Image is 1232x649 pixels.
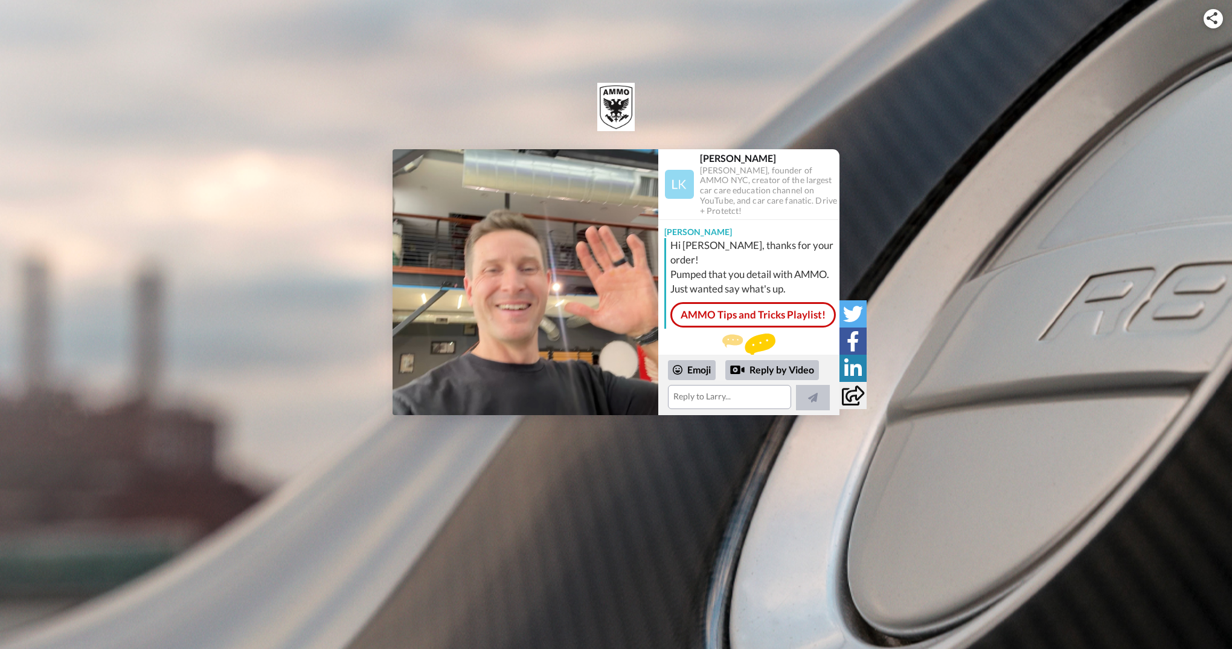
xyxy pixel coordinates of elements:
[393,149,658,415] img: 0aba5085-69d3-407b-b26f-60a57dbea8d5-thumb.jpg
[658,334,839,378] div: Send [PERSON_NAME] a reply.
[670,238,836,296] div: Hi [PERSON_NAME], thanks for your order! Pumped that you detail with AMMO. Just wanted say what's...
[668,360,716,379] div: Emoji
[1207,12,1218,24] img: ic_share.svg
[722,334,775,358] img: message.svg
[730,363,745,377] div: Reply by Video
[700,166,839,216] div: [PERSON_NAME], founder of AMMO NYC, creator of the largest car care education channel on YouTube,...
[700,152,839,164] div: [PERSON_NAME]
[665,170,694,199] img: Profile Image
[658,220,839,238] div: [PERSON_NAME]
[597,83,634,131] img: logo
[670,302,836,328] a: AMMO Tips and Tricks Playlist!
[725,360,819,381] div: Reply by Video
